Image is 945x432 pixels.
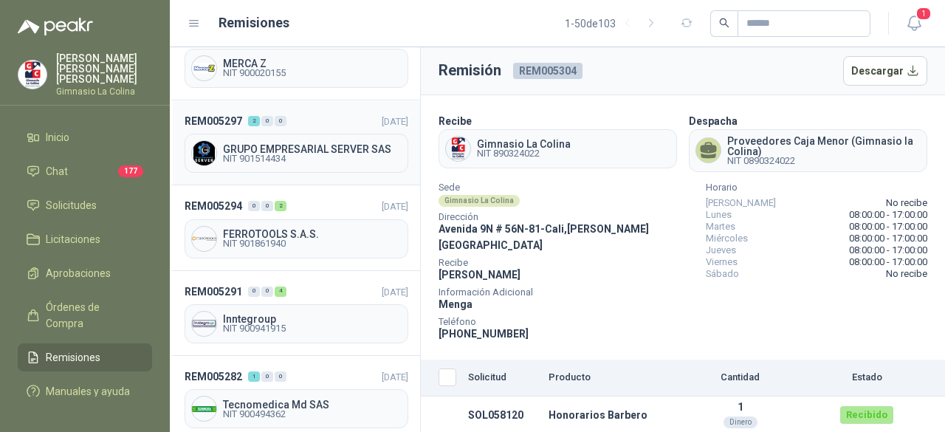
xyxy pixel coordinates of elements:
[192,397,216,421] img: Company Logo
[382,371,408,383] span: [DATE]
[812,360,921,397] th: Estado
[185,113,242,129] span: REM005297
[223,239,402,248] span: NIT 901861940
[185,198,242,214] span: REM005294
[275,287,286,297] div: 4
[706,184,927,191] span: Horario
[185,284,242,300] span: REM005291
[275,371,286,382] div: 0
[18,259,152,287] a: Aprobaciones
[185,368,242,385] span: REM005282
[275,116,286,126] div: 0
[668,360,812,397] th: Cantidad
[439,223,649,251] span: Avenida 9N # 56N-81 - Cali , [PERSON_NAME][GEOGRAPHIC_DATA]
[439,59,501,82] h3: Remisión
[689,115,738,127] b: Despacha
[849,209,927,221] span: 08:00:00 - 17:00:00
[248,116,260,126] div: 2
[261,287,273,297] div: 0
[223,324,402,333] span: NIT 900941915
[46,349,100,366] span: Remisiones
[543,360,668,397] th: Producto
[727,136,921,157] span: Proveedores Caja Menor (Gimnasio la Colina)
[724,416,757,428] div: Dinero
[849,221,927,233] span: 08:00:00 - 17:00:00
[223,410,402,419] span: NIT 900494362
[706,256,738,268] span: Viernes
[170,185,420,270] a: REM005294002[DATE] Company LogoFERROTOOLS S.A.S.NIT 901861940
[18,343,152,371] a: Remisiones
[439,328,529,340] span: [PHONE_NUMBER]
[18,377,152,405] a: Manuales y ayuda
[46,383,130,400] span: Manuales y ayuda
[849,244,927,256] span: 08:00:00 - 17:00:00
[46,299,138,332] span: Órdenes de Compra
[261,116,273,126] div: 0
[248,371,260,382] div: 1
[46,265,111,281] span: Aprobaciones
[706,233,748,244] span: Miércoles
[439,213,694,221] span: Dirección
[118,165,143,177] span: 177
[706,244,736,256] span: Jueves
[219,13,289,33] h1: Remisiones
[223,58,402,69] span: MERCA Z
[192,56,216,80] img: Company Logo
[192,312,216,336] img: Company Logo
[706,209,732,221] span: Lunes
[439,184,694,191] span: Sede
[18,18,93,35] img: Logo peakr
[56,87,152,96] p: Gimnasio La Colina
[706,221,735,233] span: Martes
[223,229,402,239] span: FERROTOOLS S.A.S.
[46,231,100,247] span: Licitaciones
[915,7,932,21] span: 1
[462,360,543,397] th: Solicitud
[18,225,152,253] a: Licitaciones
[223,154,402,163] span: NIT 901514434
[439,195,520,207] div: Gimnasio La Colina
[46,197,97,213] span: Solicitudes
[261,371,273,382] div: 0
[248,287,260,297] div: 0
[886,197,927,209] span: No recibe
[439,269,520,281] span: [PERSON_NAME]
[170,271,420,356] a: REM005291004[DATE] Company LogoInntegroupNIT 900941915
[223,69,402,78] span: NIT 900020155
[170,15,420,100] a: REM005301003[DATE] Company LogoMERCA ZNIT 900020155
[513,63,583,79] span: REM005304
[439,318,694,326] span: Teléfono
[170,100,420,185] a: REM005297200[DATE] Company LogoGRUPO EMPRESARIAL SERVER SASNIT 901514434
[18,61,47,89] img: Company Logo
[706,197,776,209] span: [PERSON_NAME]
[18,191,152,219] a: Solicitudes
[382,287,408,298] span: [DATE]
[192,227,216,251] img: Company Logo
[382,201,408,212] span: [DATE]
[192,141,216,165] img: Company Logo
[477,149,571,158] span: NIT 890324022
[439,259,694,267] span: Recibe
[223,144,402,154] span: GRUPO EMPRESARIAL SERVER SAS
[886,268,927,280] span: No recibe
[477,139,571,149] span: Gimnasio La Colina
[446,137,470,161] img: Company Logo
[727,157,921,165] span: NIT 0890324022
[439,289,694,296] span: Información Adicional
[674,401,806,413] p: 1
[439,298,472,310] span: Menga
[840,406,893,424] div: Recibido
[439,115,472,127] b: Recibe
[901,10,927,37] button: 1
[46,163,68,179] span: Chat
[719,18,729,28] span: search
[261,201,273,211] div: 0
[56,53,152,84] p: [PERSON_NAME] [PERSON_NAME] [PERSON_NAME]
[275,201,286,211] div: 2
[843,56,928,86] button: Descargar
[46,129,69,145] span: Inicio
[565,12,663,35] div: 1 - 50 de 103
[18,157,152,185] a: Chat177
[18,293,152,337] a: Órdenes de Compra
[849,233,927,244] span: 08:00:00 - 17:00:00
